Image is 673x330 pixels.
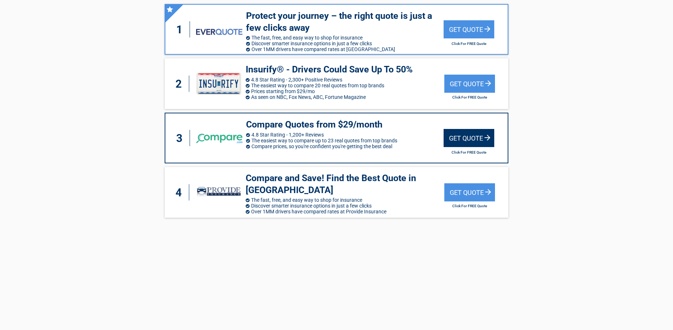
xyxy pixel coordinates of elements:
[173,21,190,38] div: 1
[246,35,444,41] li: The fast, free, and easy way to shop for insurance
[246,209,444,214] li: Over 1MM drivers have compared rates at Provide Insurance
[246,132,444,138] li: 4.8 Star Rating - 1,200+ Reviews
[195,72,242,95] img: insurify's logo
[246,10,444,34] h3: Protect your journey – the right quote is just a few clicks away
[246,138,444,143] li: The easiest way to compare up to 23 real quotes from top brands
[246,94,444,100] li: As seen on NBC, Fox News, ABC, Fortune Magazine
[196,133,242,143] img: compare's logo
[444,75,495,93] div: Get Quote
[246,172,444,196] h3: Compare and Save! Find the Best Quote in [GEOGRAPHIC_DATA]
[444,150,494,154] h2: Click For FREE Quote
[246,197,444,203] li: The fast, free, and easy way to shop for insurance
[195,181,242,204] img: provide-insurance's logo
[444,42,494,46] h2: Click For FREE Quote
[444,20,494,38] div: Get Quote
[172,184,189,201] div: 4
[246,46,444,52] li: Over 1MM drivers have compared rates at [GEOGRAPHIC_DATA]
[246,143,444,149] li: Compare prices, so you're confident you're getting the best deal
[172,76,189,92] div: 2
[246,119,444,131] h3: Compare Quotes from $29/month
[246,41,444,46] li: Discover smarter insurance options in just a few clicks
[196,29,242,35] img: everquote's logo
[246,64,444,76] h3: Insurify® - Drivers Could Save Up To 50%
[444,204,495,208] h2: Click For FREE Quote
[246,83,444,88] li: The easiest way to compare 20 real quotes from top brands
[246,77,444,83] li: 4.8 Star Rating - 2,300+ Positive Reviews
[246,88,444,94] li: Prices starting from $29/mo
[444,183,495,201] div: Get Quote
[173,130,190,146] div: 3
[444,129,494,147] div: Get Quote
[246,203,444,209] li: Discover smarter insurance options in just a few clicks
[444,95,495,99] h2: Click For FREE Quote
